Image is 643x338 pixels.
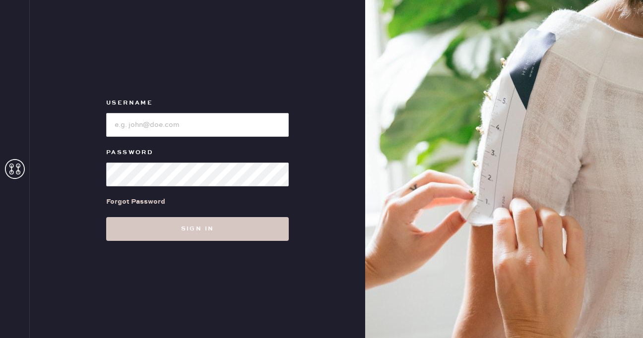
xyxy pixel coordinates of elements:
[106,217,289,241] button: Sign in
[106,186,165,217] a: Forgot Password
[106,113,289,137] input: e.g. john@doe.com
[106,196,165,207] div: Forgot Password
[106,97,289,109] label: Username
[106,147,289,159] label: Password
